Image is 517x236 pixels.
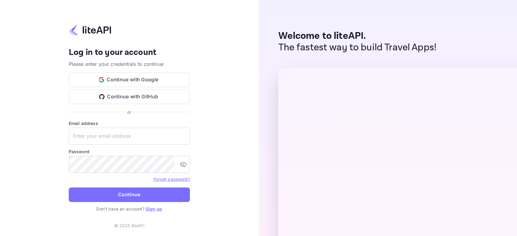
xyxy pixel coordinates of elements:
p: Welcome to liteAPI. [278,30,437,42]
a: Forget password? [154,176,190,182]
img: liteapi [69,24,111,36]
a: Forget password? [154,177,190,182]
label: Email address [69,120,190,126]
button: toggle password visibility [177,158,189,170]
p: © 2025 liteAPI [114,222,144,229]
button: Continue with GitHub [69,89,190,104]
a: Sign up [146,206,162,211]
button: Continue with Google [69,72,190,87]
h4: Log in to your account [69,47,190,58]
p: The fastest way to build Travel Apps! [278,42,437,53]
label: Password [69,148,190,155]
p: Please enter your credentials to continue [69,60,190,68]
p: or [127,109,131,115]
input: Enter your email address [69,128,190,145]
p: Don't have an account? [69,206,190,212]
button: Continue [69,187,190,202]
